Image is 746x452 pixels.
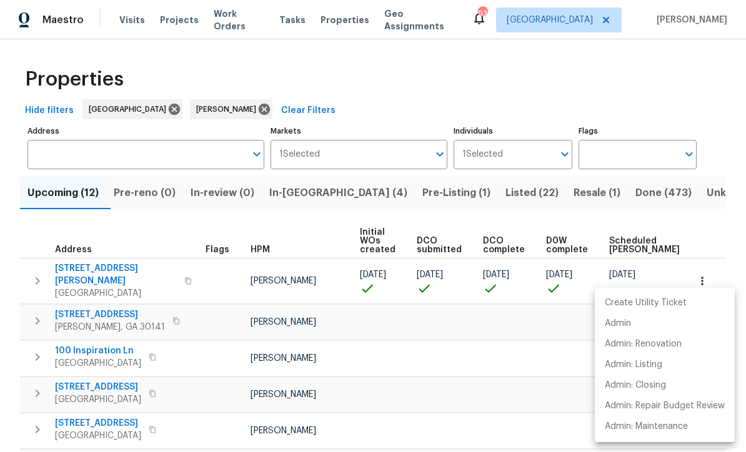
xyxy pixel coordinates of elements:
[605,420,688,433] p: Admin: Maintenance
[605,297,687,310] p: Create Utility Ticket
[605,338,682,351] p: Admin: Renovation
[605,379,666,392] p: Admin: Closing
[605,400,725,413] p: Admin: Repair Budget Review
[605,358,662,371] p: Admin: Listing
[605,317,631,330] p: Admin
